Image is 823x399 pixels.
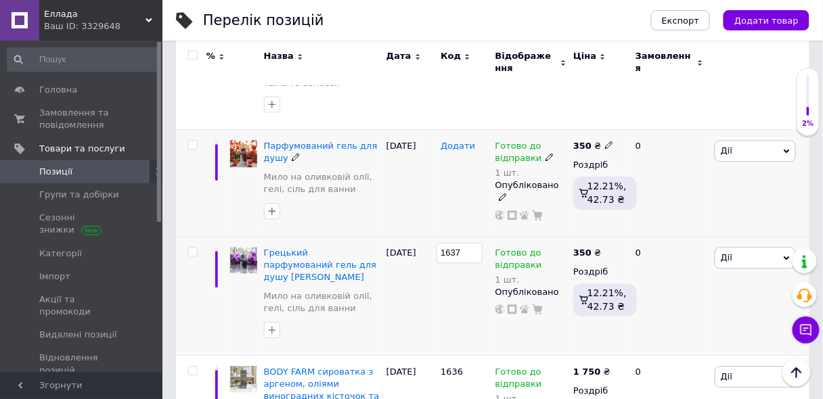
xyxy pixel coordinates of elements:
span: Позиції [39,166,72,178]
span: Видалені позиції [39,329,117,341]
span: Акції та промокоди [39,294,125,318]
a: Мило на оливковій олії, гелі, сіль для ванни [264,171,380,195]
div: [DATE] [383,129,437,236]
div: 1 шт. [495,275,566,285]
div: 2% [797,119,819,128]
span: Групи та добірки [39,189,119,201]
div: Ваш ID: 3329648 [44,20,162,32]
b: 350 [573,141,592,151]
img: Парфюмированый гель для душа [230,247,257,274]
span: Дії [721,252,732,262]
div: Перелік позицій [203,14,324,28]
b: 1 750 [573,367,601,377]
span: Імпорт [39,271,70,283]
span: Еллада [44,8,146,20]
div: ₴ [573,247,601,259]
span: Додати товар [734,16,799,26]
button: Наверх [782,358,811,387]
span: Головна [39,84,77,96]
a: Грецький парфумований гель для душу [PERSON_NAME] [264,248,377,282]
div: 0 [627,129,711,236]
div: ₴ [573,366,610,378]
span: Замовлення [636,51,694,75]
span: Сезонні знижки [39,212,125,236]
span: 12.21%, 42.73 ₴ [587,181,627,205]
button: Експорт [651,10,711,30]
div: Роздріб [573,385,624,397]
span: Готово до відправки [495,367,542,393]
span: Відновлення позицій [39,352,125,376]
span: 12.21%, 42.73 ₴ [587,287,627,312]
span: Готово до відправки [495,248,542,274]
span: Готово до відправки [495,141,542,167]
b: 350 [573,248,592,258]
div: Роздріб [573,159,624,171]
img: BODY FARM сироватка с аргеном, маслами виноградных косточек и винограда для всех типов кожи [230,366,257,393]
div: [DATE] [383,236,437,355]
button: Додати товар [724,10,809,30]
span: Категорії [39,248,82,260]
span: 1636 [441,367,463,377]
div: Опубліковано [495,286,566,298]
div: 1 шт. [495,168,566,178]
input: Пошук [7,47,160,72]
div: Опубліковано [495,179,566,204]
a: Парфумований гель для душу [264,141,378,163]
span: Ціна [573,51,596,63]
span: Назва [264,51,294,63]
span: Код [441,51,461,63]
a: Мило на оливковій олії, гелі, сіль для ванни [264,290,380,314]
span: % [206,51,215,63]
span: Додати [441,141,475,151]
span: Дата [386,51,411,63]
button: Чат з покупцем [793,316,820,344]
span: Експорт [662,16,700,26]
span: Замовлення та повідомлення [39,107,125,131]
span: Відображення [495,51,557,75]
img: Парфюмированый гель для душа [230,140,257,167]
span: Дії [721,145,732,156]
div: ₴ [573,140,613,152]
div: Роздріб [573,266,624,278]
div: 0 [627,236,711,355]
span: Товари та послуги [39,143,125,155]
span: Дії [721,371,732,381]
